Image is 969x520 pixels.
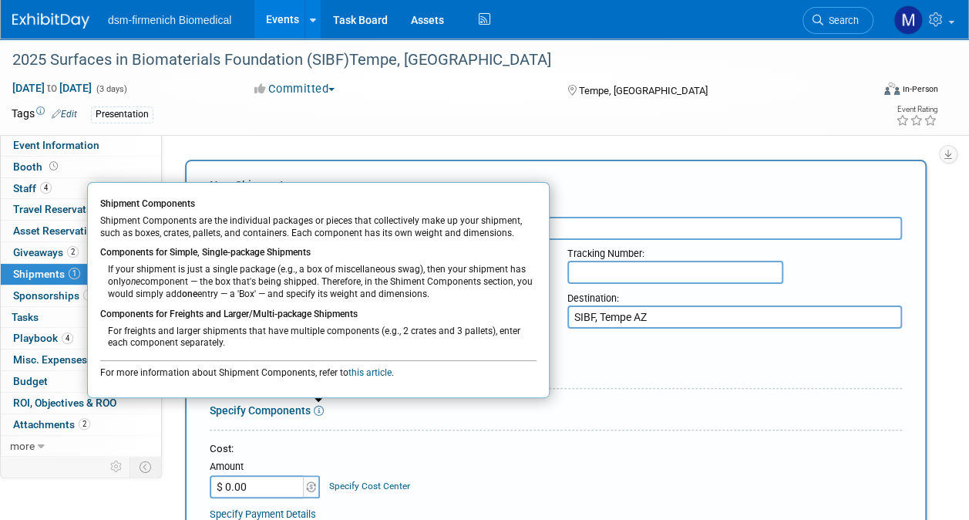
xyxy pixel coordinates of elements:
[1,328,161,349] a: Playbook4
[210,442,902,457] div: Cost:
[13,182,52,194] span: Staff
[896,106,937,113] div: Event Rating
[13,225,120,237] span: Asset Reservations
[1,436,161,457] a: more
[13,332,73,344] span: Playbook
[348,367,392,378] a: this article
[69,268,80,279] span: 1
[579,85,708,96] span: Tempe, [GEOGRAPHIC_DATA]
[823,15,859,26] span: Search
[1,264,161,285] a: Shipments1
[100,360,537,380] div: For more information about Shipment Components, refer to .
[1,285,161,306] a: Sponsorships1
[13,353,133,366] span: Misc. Expenses & Credits
[100,198,537,211] div: Shipment Components
[52,109,77,120] a: Edit
[91,106,153,123] div: Presentation
[1,221,161,241] a: Asset Reservations2
[13,203,123,215] span: Travel Reservations
[100,309,537,321] div: Components for Freights and Larger/Multi-package Shipments
[1,307,161,328] a: Tasks
[13,418,90,431] span: Attachments
[13,246,79,258] span: Giveaways
[10,440,35,452] span: more
[7,46,859,74] div: 2025 Surfaces in Biomaterials Foundation (SIBF)Tempe, [GEOGRAPHIC_DATA]
[1,414,161,435] a: Attachments2
[95,84,127,94] span: (3 days)
[103,457,130,477] td: Personalize Event Tab Strip
[1,135,161,156] a: Event Information
[13,268,80,280] span: Shipments
[79,418,90,430] span: 2
[100,264,537,300] div: If your shipment is just a single package (e.g., a box of miscellaneous swag), then your shipment...
[210,196,902,217] div: Description (e.g. "Booth Furniture"):
[130,457,162,477] td: Toggle Event Tabs
[210,508,316,520] a: Specify Payment Details
[884,83,900,95] img: Format-Inperson.png
[893,5,923,35] img: Melanie Davison
[182,289,197,299] span: one
[12,106,77,123] td: Tags
[567,240,902,261] div: Tracking Number:
[1,393,161,414] a: ROI, Objectives & ROO
[210,404,311,417] a: Specify Components
[803,80,938,103] div: Event Format
[567,285,902,306] div: Destination:
[40,182,52,194] span: 4
[100,326,537,350] div: For freights and larger shipments that have multiple components (e.g., 2 crates and 3 pallets), e...
[100,215,537,240] div: Shipment Components are the individual packages or pieces that collectively make up your shipment...
[13,160,61,173] span: Booth
[1,178,161,199] a: Staff4
[13,375,48,387] span: Budget
[210,177,902,194] div: New Shipment
[45,82,59,94] span: to
[802,7,873,34] a: Search
[210,460,321,475] div: Amount
[126,276,140,287] i: one
[1,371,161,392] a: Budget
[1,199,161,220] a: Travel Reservations2
[13,289,95,302] span: Sponsorships
[1,242,161,263] a: Giveaways2
[46,160,61,172] span: Booth not reserved yet
[329,481,410,491] a: Specify Cost Center
[12,311,39,323] span: Tasks
[249,81,341,97] button: Committed
[1,157,161,177] a: Booth
[902,83,938,95] div: In-Person
[13,139,99,151] span: Event Information
[13,397,116,409] span: ROI, Objectives & ROO
[67,246,79,258] span: 2
[108,14,231,26] span: dsm-firmenich Biomedical
[1,349,161,370] a: Misc. Expenses & Credits
[8,6,670,22] body: Rich Text Area. Press ALT-0 for help.
[12,81,93,95] span: [DATE] [DATE]
[100,247,537,259] div: Components for Simple, Single-package Shipments
[62,333,73,344] span: 4
[12,13,89,29] img: ExhibitDay
[83,289,95,301] span: 1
